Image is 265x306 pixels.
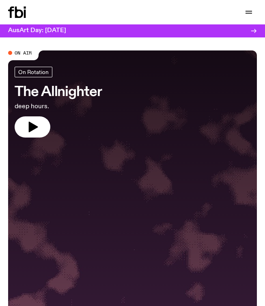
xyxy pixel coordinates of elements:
[15,50,32,55] span: On Air
[15,102,102,111] p: deep hours.
[18,69,49,75] span: On Rotation
[15,85,102,98] h3: The Allnighter
[15,67,102,138] a: The Allnighterdeep hours.
[15,67,52,77] a: On Rotation
[8,28,66,34] h3: AusArt Day: [DATE]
